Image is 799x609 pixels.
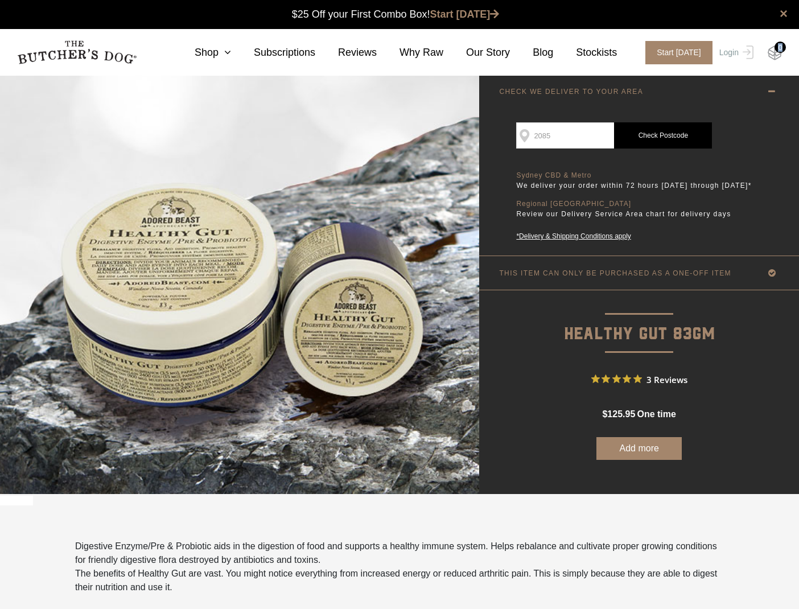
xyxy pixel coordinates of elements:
[516,171,755,180] p: Sydney CBD & Metro
[231,45,315,60] a: Subscriptions
[479,290,799,348] p: Healthy Gut 83gm
[75,540,724,567] p: Digestive Enzyme/Pre & Probiotic aids in the digestion of food and supports a healthy immune syst...
[596,437,682,460] button: Add more
[775,42,786,53] div: 0
[430,9,500,20] a: Start [DATE]
[780,7,788,20] a: close
[516,180,755,191] p: We deliver your order within 72 hours [DATE] through [DATE]*
[637,409,676,419] span: one time
[479,75,799,108] a: CHECK WE DELIVER TO YOUR AREA
[614,122,712,149] a: Check Postcode
[510,45,553,60] a: Blog
[75,567,724,594] p: The benefits of Healthy Gut are vast. You might notice everything from increased energy or reduce...
[499,269,731,277] p: THIS ITEM CAN ONLY BE PURCHASED AS A ONE-OFF ITEM
[443,45,510,60] a: Our Story
[553,45,617,60] a: Stockists
[315,45,377,60] a: Reviews
[516,200,755,208] p: Regional [GEOGRAPHIC_DATA]
[716,41,753,64] a: Login
[516,122,614,149] input: Postcode
[602,409,607,419] span: $
[607,409,635,419] span: 125.95
[172,45,231,60] a: Shop
[634,41,716,64] a: Start [DATE]
[499,88,643,96] p: CHECK WE DELIVER TO YOUR AREA
[516,208,755,220] p: Review our Delivery Service Area chart for delivery days
[479,256,799,290] a: THIS ITEM CAN ONLY BE PURCHASED AS A ONE-OFF ITEM
[377,45,443,60] a: Why Raw
[768,46,782,60] img: TBD_Cart-Empty_Hover.png
[591,371,687,388] button: Rated 5 out of 5 stars from 3 reviews. Jump to reviews.
[646,371,687,388] span: 3 Reviews
[516,231,755,241] a: *Delivery & Shipping Conditions apply
[645,41,712,64] span: Start [DATE]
